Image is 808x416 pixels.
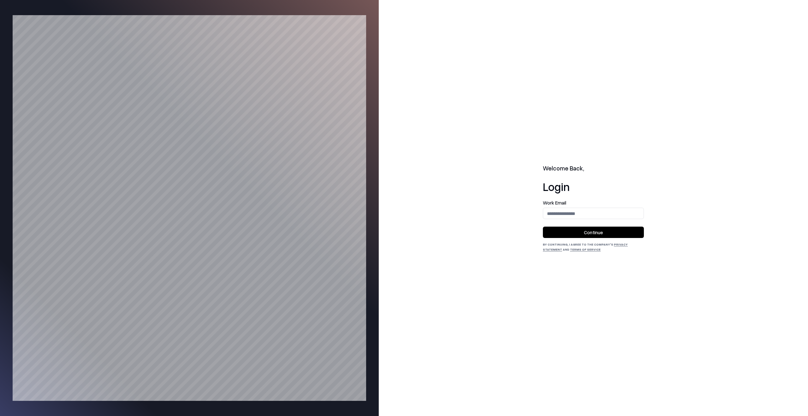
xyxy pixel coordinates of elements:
[543,200,644,205] label: Work Email
[543,164,644,173] h2: Welcome Back,
[543,180,644,193] h1: Login
[543,242,644,252] div: By continuing, I agree to the Company's and
[543,227,644,238] button: Continue
[570,247,601,251] a: Terms of Service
